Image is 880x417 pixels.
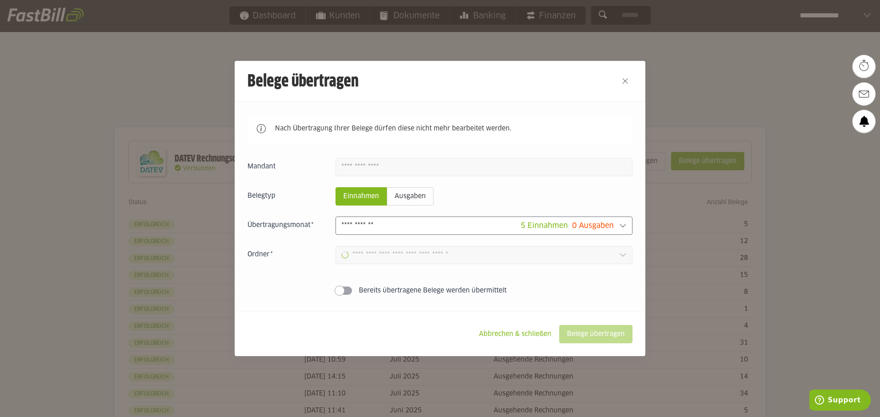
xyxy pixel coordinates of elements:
span: 0 Ausgaben [572,222,614,229]
span: 5 Einnahmen [521,222,568,229]
sl-button: Belege übertragen [559,325,632,343]
sl-radio-button: Ausgaben [387,187,434,206]
iframe: Öffnet ein Widget, in dem Sie weitere Informationen finden [809,390,871,412]
sl-radio-button: Einnahmen [335,187,387,206]
sl-switch: Bereits übertragene Belege werden übermittelt [247,286,632,295]
sl-button: Abbrechen & schließen [471,325,559,343]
